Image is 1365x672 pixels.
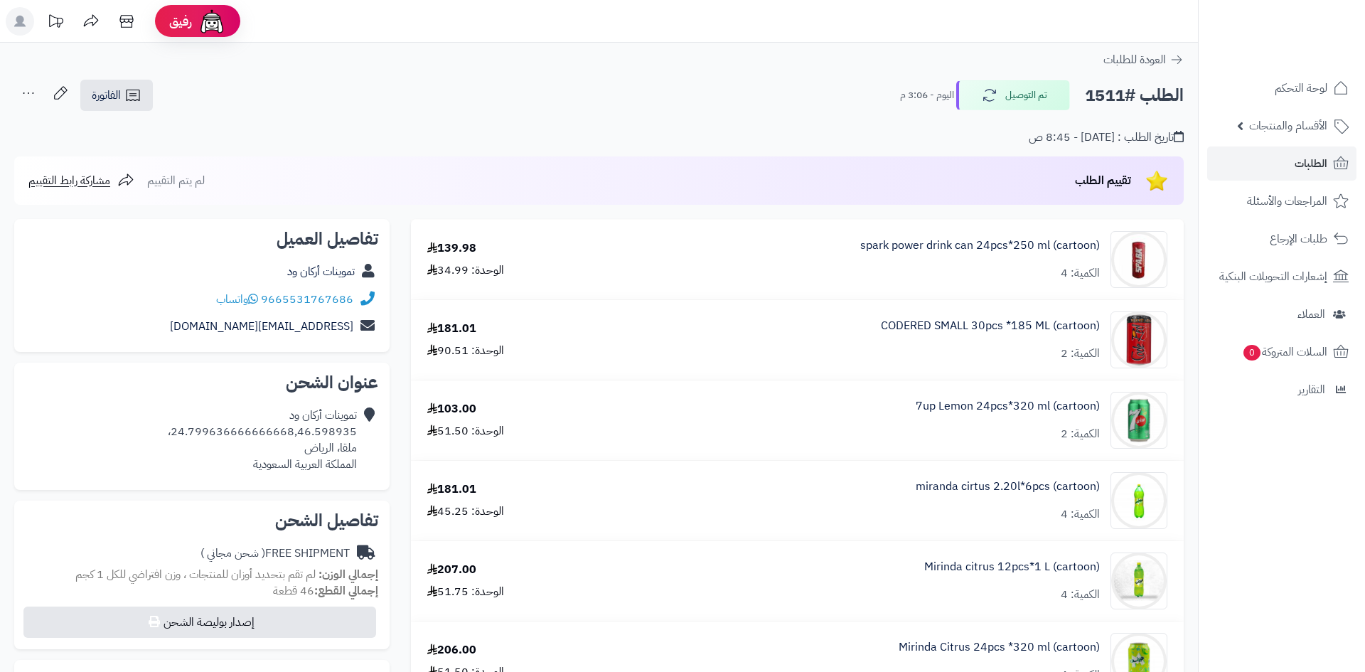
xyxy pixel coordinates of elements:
a: إشعارات التحويلات البنكية [1207,260,1356,294]
div: تاريخ الطلب : [DATE] - 8:45 ص [1029,129,1184,146]
small: اليوم - 3:06 م [900,88,954,102]
span: لوحة التحكم [1275,78,1327,98]
div: 181.01 [427,321,476,337]
img: logo-2.png [1268,40,1351,70]
div: تموينات أركان ود 24.799636666666668,46.598935، ملقا، الرياض المملكة العربية السعودية [168,407,357,472]
a: تموينات أركان ود [287,263,355,280]
a: لوحة التحكم [1207,71,1356,105]
h2: الطلب #1511 [1085,81,1184,110]
span: الطلبات [1295,154,1327,174]
a: [EMAIL_ADDRESS][DOMAIN_NAME] [170,318,353,335]
span: لم يتم التقييم [147,172,205,189]
a: طلبات الإرجاع [1207,222,1356,256]
strong: إجمالي الوزن: [318,566,378,583]
h2: عنوان الشحن [26,374,378,391]
small: 46 قطعة [273,582,378,599]
div: الوحدة: 90.51 [427,343,504,359]
a: الطلبات [1207,146,1356,181]
div: FREE SHIPMENT [200,545,350,562]
div: الوحدة: 51.75 [427,584,504,600]
img: 1747544486-c60db756-6ee7-44b0-a7d4-ec449800-90x90.jpg [1111,472,1167,529]
div: الكمية: 2 [1061,346,1100,362]
div: الكمية: 4 [1061,265,1100,282]
div: الوحدة: 45.25 [427,503,504,520]
a: واتساب [216,291,258,308]
div: 181.01 [427,481,476,498]
span: تقييم الطلب [1075,172,1131,189]
h2: تفاصيل العميل [26,230,378,247]
a: السلات المتروكة0 [1207,335,1356,369]
a: العودة للطلبات [1103,51,1184,68]
div: 139.98 [427,240,476,257]
img: ai-face.png [198,7,226,36]
a: spark power drink can 24pcs*250 ml (cartoon) [860,238,1100,254]
span: ( شحن مجاني ) [200,545,265,562]
a: 9665531767686 [261,291,353,308]
button: تم التوصيل [956,80,1070,110]
span: السلات المتروكة [1242,342,1327,362]
img: 1747536337-61lY7EtfpmL._AC_SL1500-90x90.jpg [1111,311,1167,368]
img: 1747517517-f85b5201-d493-429b-b138-9978c401-90x90.jpg [1111,231,1167,288]
span: مشاركة رابط التقييم [28,172,110,189]
img: 1747540602-UsMwFj3WdUIJzISPTZ6ZIXs6lgAaNT6J-90x90.jpg [1111,392,1167,449]
img: 1747566256-XP8G23evkchGmxKUr8YaGb2gsq2hZno4-90x90.jpg [1111,553,1167,609]
div: الكمية: 4 [1061,506,1100,523]
a: CODERED SMALL 30pcs *185 ML (cartoon) [881,318,1100,334]
div: الكمية: 4 [1061,587,1100,603]
a: Mirinda Citrus 24pcs *320 ml (cartoon) [899,639,1100,656]
a: Mirinda citrus 12pcs*1 L (cartoon) [924,559,1100,575]
span: رفيق [169,13,192,30]
span: لم تقم بتحديد أوزان للمنتجات ، وزن افتراضي للكل 1 كجم [75,566,316,583]
span: الفاتورة [92,87,121,104]
a: المراجعات والأسئلة [1207,184,1356,218]
span: إشعارات التحويلات البنكية [1219,267,1327,287]
span: التقارير [1298,380,1325,400]
span: طلبات الإرجاع [1270,229,1327,249]
div: الكمية: 2 [1061,426,1100,442]
div: 206.00 [427,642,476,658]
a: مشاركة رابط التقييم [28,172,134,189]
strong: إجمالي القطع: [314,582,378,599]
button: إصدار بوليصة الشحن [23,607,376,638]
div: الوحدة: 34.99 [427,262,504,279]
span: العودة للطلبات [1103,51,1166,68]
span: 0 [1243,345,1260,361]
a: الفاتورة [80,80,153,111]
h2: تفاصيل الشحن [26,512,378,529]
a: تحديثات المنصة [38,7,73,39]
div: الوحدة: 51.50 [427,423,504,439]
a: 7up Lemon 24pcs*320 ml (cartoon) [916,398,1100,415]
div: 207.00 [427,562,476,578]
div: 103.00 [427,401,476,417]
a: miranda cirtus 2.20l*6pcs (cartoon) [916,479,1100,495]
span: المراجعات والأسئلة [1247,191,1327,211]
span: العملاء [1297,304,1325,324]
a: العملاء [1207,297,1356,331]
a: التقارير [1207,373,1356,407]
span: الأقسام والمنتجات [1249,116,1327,136]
